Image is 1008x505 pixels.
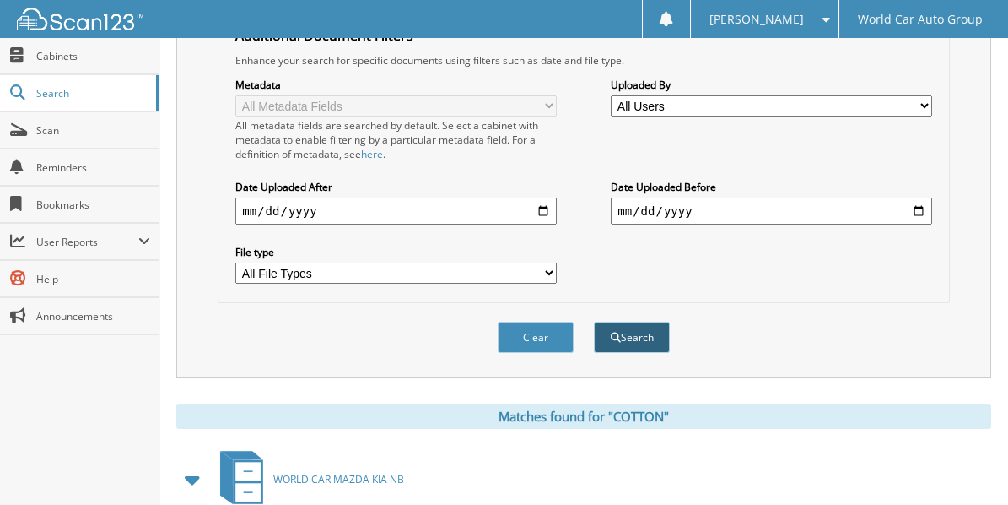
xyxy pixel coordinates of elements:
[36,272,150,286] span: Help
[924,424,1008,505] iframe: Chat Widget
[36,235,138,249] span: User Reports
[235,198,556,225] input: start
[594,322,670,353] button: Search
[36,160,150,175] span: Reminders
[227,53,940,68] div: Enhance your search for specific documents using filters such as date and file type.
[611,180,931,194] label: Date Uploaded Before
[235,245,556,259] label: File type
[36,49,150,63] span: Cabinets
[235,78,556,92] label: Metadata
[176,404,991,429] div: Matches found for "COTTON"
[36,309,150,323] span: Announcements
[498,322,574,353] button: Clear
[273,472,404,486] span: WORLD CAR MAZDA KIA NB
[235,180,556,194] label: Date Uploaded After
[709,14,804,24] span: [PERSON_NAME]
[17,8,143,30] img: scan123-logo-white.svg
[235,118,556,161] div: All metadata fields are searched by default. Select a cabinet with metadata to enable filtering b...
[858,14,983,24] span: World Car Auto Group
[36,198,150,212] span: Bookmarks
[36,86,148,100] span: Search
[611,78,931,92] label: Uploaded By
[36,123,150,138] span: Scan
[611,198,931,225] input: end
[361,147,383,161] a: here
